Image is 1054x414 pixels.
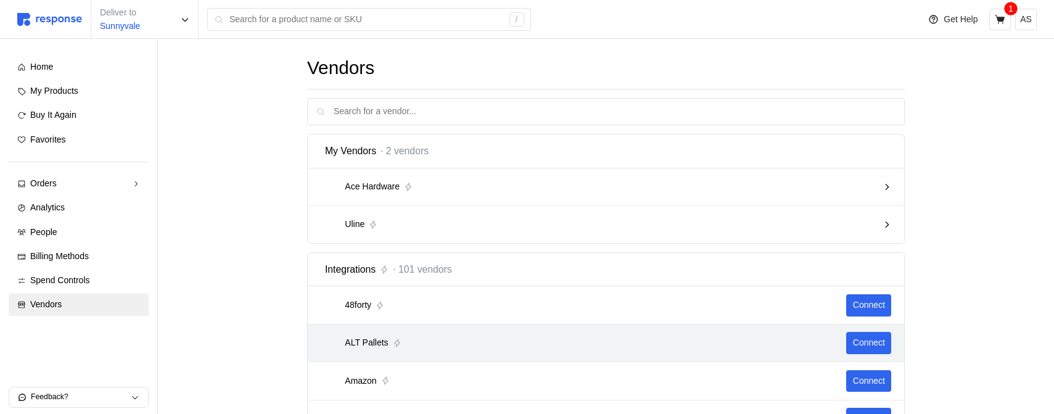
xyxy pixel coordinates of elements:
button: Get Help [921,8,985,31]
p: Ace Hardware [345,180,400,194]
a: Home [9,56,149,78]
input: Search for a vendor... [334,99,896,125]
p: Get Help [944,13,978,27]
span: My Products [30,86,78,96]
span: Spend Controls [30,275,90,285]
p: 48forty [345,299,371,312]
a: Analytics [9,197,149,219]
span: Favorites [30,135,66,144]
a: Spend Controls [9,270,149,292]
p: Connect [853,299,885,312]
button: AS [1015,9,1037,30]
div: Orders [30,177,127,191]
img: svg%3e [17,13,82,26]
span: People [30,227,57,237]
p: Uline [345,218,364,231]
a: Favorites [9,129,149,151]
p: Feedback? [31,392,131,403]
h1: Vendors [307,56,905,80]
p: 1 [1008,2,1013,15]
p: Connect [853,336,885,350]
p: Amazon [345,375,376,388]
a: Billing Methods [9,246,149,268]
span: My Vendors [325,143,376,159]
span: Billing Methods [30,251,89,261]
span: Vendors [30,299,62,309]
button: Connect [846,294,891,317]
span: Analytics [30,202,65,212]
p: AS [1020,13,1032,27]
a: Orders [9,173,149,195]
span: Buy It Again [30,110,76,120]
button: Connect [846,332,891,354]
p: Connect [853,375,885,388]
button: Feedback? [9,387,148,407]
button: Connect [846,370,891,392]
a: Buy It Again [9,104,149,126]
span: Home [30,62,53,72]
span: Integrations [325,262,376,277]
a: Vendors [9,294,149,316]
p: ALT Pallets [345,336,388,350]
input: Search for a product name or SKU [229,9,503,31]
a: People [9,221,149,244]
p: Deliver to [100,6,140,20]
span: · 2 vendors [381,143,429,159]
div: / [509,12,524,27]
p: Sunnyvale [100,20,140,33]
a: My Products [9,80,149,102]
span: · 101 vendors [393,262,451,277]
